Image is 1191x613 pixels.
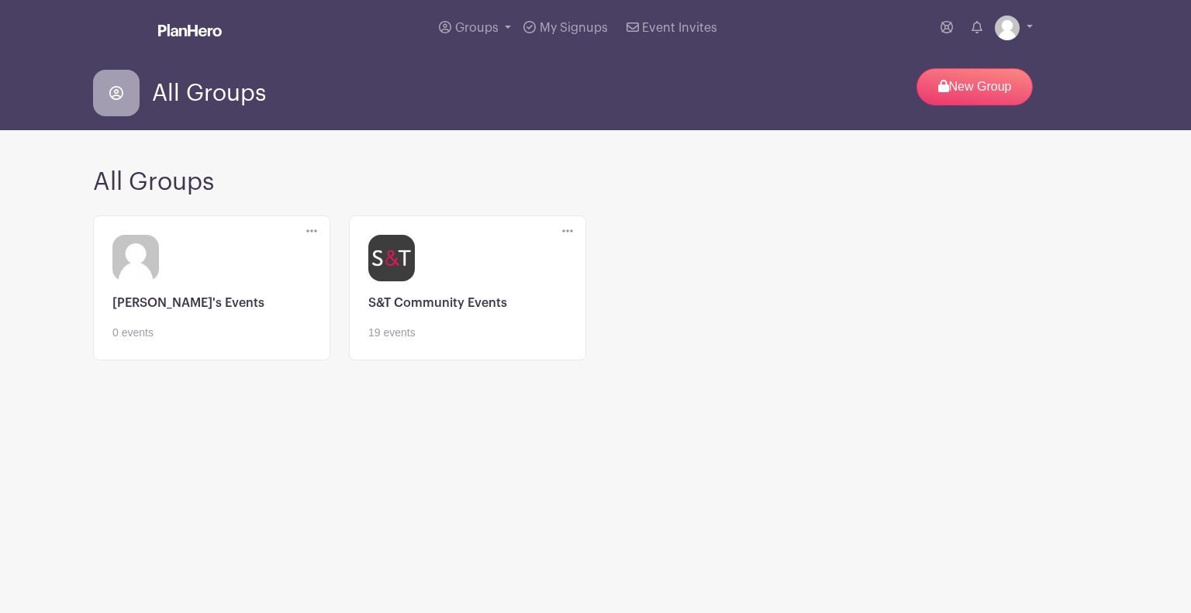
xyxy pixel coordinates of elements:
img: logo_white-6c42ec7e38ccf1d336a20a19083b03d10ae64f83f12c07503d8b9e83406b4c7d.svg [158,24,222,36]
span: All Groups [152,81,266,106]
p: New Group [917,68,1033,105]
h2: All Groups [93,167,1098,197]
span: Groups [455,22,499,34]
img: default-ce2991bfa6775e67f084385cd625a349d9dcbb7a52a09fb2fda1e96e2d18dcdb.png [995,15,1020,40]
span: My Signups [540,22,608,34]
span: Event Invites [642,22,717,34]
